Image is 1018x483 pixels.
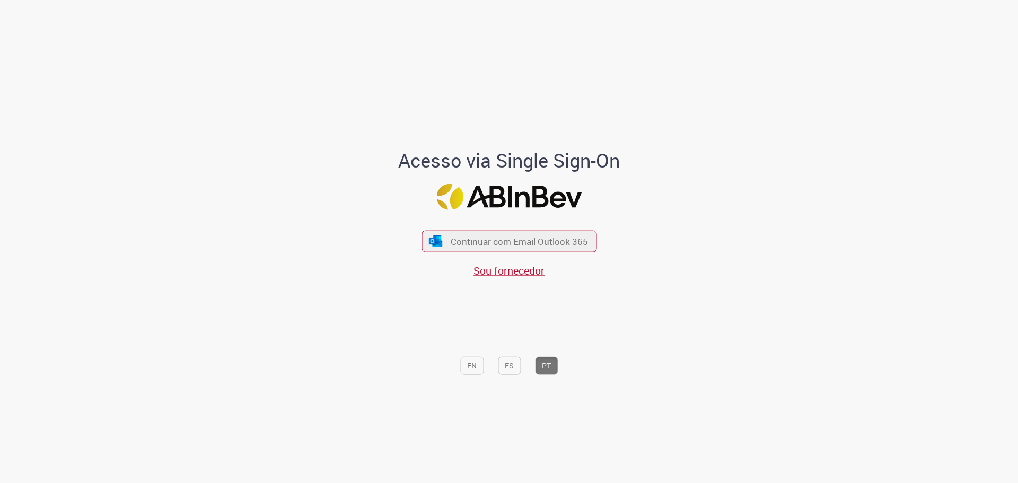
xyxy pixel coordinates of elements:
a: Sou fornecedor [473,264,545,278]
h1: Acesso via Single Sign-On [362,150,656,171]
span: Continuar com Email Outlook 365 [451,235,588,248]
button: ES [498,356,521,374]
img: ícone Azure/Microsoft 360 [428,235,443,247]
img: Logo ABInBev [436,183,582,209]
button: ícone Azure/Microsoft 360 Continuar com Email Outlook 365 [422,230,596,252]
button: PT [535,356,558,374]
button: EN [460,356,484,374]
